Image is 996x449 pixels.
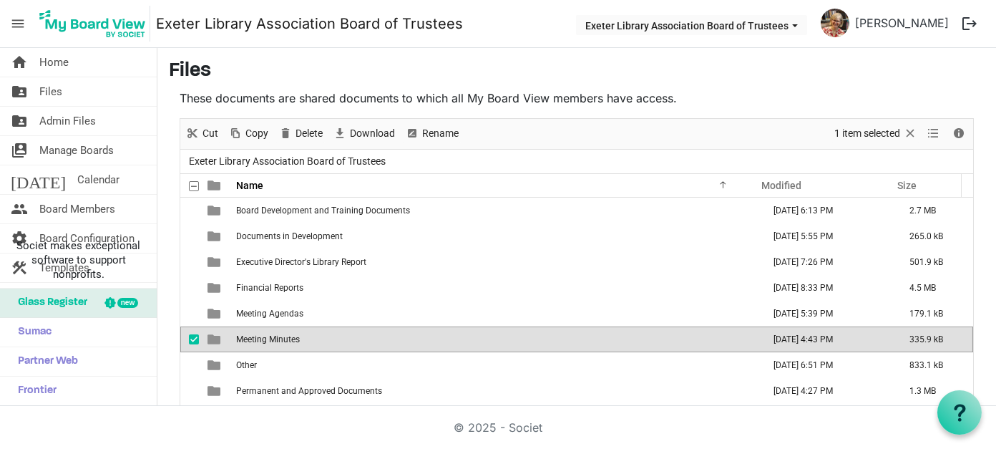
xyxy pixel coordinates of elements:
span: Home [39,48,69,77]
span: people [11,195,28,223]
span: Meeting Agendas [236,309,303,319]
td: is template cell column header type [199,404,232,430]
span: Calendar [77,165,119,194]
td: is template cell column header type [199,198,232,223]
td: checkbox [180,327,199,352]
span: Board Development and Training Documents [236,206,410,216]
button: Cut [182,125,220,143]
td: is template cell column header type [199,301,232,327]
span: Exeter Library Association Board of Trustees [186,153,389,170]
a: Exeter Library Association Board of Trustees [156,9,463,38]
div: View [922,119,947,149]
div: Cut [180,119,223,149]
td: July 09, 2025 5:55 PM column header Modified [758,223,894,249]
a: [PERSON_NAME] [849,9,954,37]
h3: Files [169,59,985,84]
button: Delete [275,125,325,143]
button: Details [949,125,968,143]
td: is template cell column header type [199,378,232,404]
button: Rename [402,125,461,143]
span: Documents in Development [236,231,343,241]
span: Download [348,125,396,143]
span: Partner Web [11,347,78,376]
td: Documents in Development is template cell column header Name [232,223,758,249]
td: July 28, 2025 5:39 PM column header Modified [758,301,894,327]
td: Other is template cell column header Name [232,352,758,378]
span: Frontier [11,377,57,405]
a: My Board View Logo [35,6,156,42]
td: August 11, 2025 5:49 PM column header Modified [758,404,894,430]
td: Executive Director's Library Report is template cell column header Name [232,249,758,275]
img: My Board View Logo [35,6,150,42]
td: July 28, 2025 6:51 PM column header Modified [758,352,894,378]
button: Download [330,125,397,143]
td: Permanent and Approved Documents is template cell column header Name [232,378,758,404]
span: home [11,48,28,77]
td: 501.9 kB is template cell column header Size [894,249,973,275]
span: folder_shared [11,77,28,106]
button: Exeter Library Association Board of Trustees dropdownbutton [576,15,807,35]
td: 2.7 MB is template cell column header Size [894,198,973,223]
span: folder_shared [11,107,28,135]
span: switch_account [11,136,28,165]
td: May 15, 2025 6:13 PM column header Modified [758,198,894,223]
td: checkbox [180,249,199,275]
td: Meeting Minutes is template cell column header Name [232,327,758,352]
span: Board Configuration [39,224,135,253]
span: Glass Register [11,289,87,317]
td: 4.5 MB is template cell column header Size [894,275,973,301]
img: oiUq6S1lSyLOqxOgPlXYhI3g0FYm13iA4qhAgY5oJQiVQn4Ddg2A9SORYVWq4Lz4pb3-biMLU3tKDRk10OVDzQ_thumb.png [821,9,849,37]
span: Delete [294,125,324,143]
div: Rename [400,119,464,149]
span: Permanent and Approved Documents [236,386,382,396]
div: Copy [223,119,273,149]
td: is template cell column header type [199,249,232,275]
td: 335.9 kB is template cell column header Size [894,327,973,352]
span: Financial Reports [236,283,303,293]
td: is template cell column header type [199,223,232,249]
td: July 14, 2025 8:33 PM column header Modified [758,275,894,301]
td: checkbox [180,301,199,327]
span: Rename [421,125,460,143]
td: July 15, 2025 4:27 PM column header Modified [758,378,894,404]
span: Admin Files [39,107,96,135]
td: checkbox [180,352,199,378]
td: checkbox [180,223,199,249]
span: Copy [244,125,270,143]
td: Policies is template cell column header Name [232,404,758,430]
span: Meeting Minutes [236,334,300,344]
span: Size [897,180,917,191]
span: Manage Boards [39,136,114,165]
span: Modified [761,180,801,191]
span: 1 item selected [833,125,902,143]
div: Download [328,119,400,149]
td: checkbox [180,404,199,430]
p: These documents are shared documents to which all My Board View members have access. [180,90,974,107]
span: settings [11,224,28,253]
span: Societ makes exceptional software to support nonprofits. [6,238,150,281]
td: checkbox [180,378,199,404]
span: Cut [201,125,220,143]
td: Board Development and Training Documents is template cell column header Name [232,198,758,223]
div: Details [947,119,971,149]
td: July 15, 2025 4:43 PM column header Modified [758,327,894,352]
span: Sumac [11,318,52,347]
a: © 2025 - Societ [454,420,542,435]
span: Board Members [39,195,115,223]
td: Meeting Agendas is template cell column header Name [232,301,758,327]
td: checkbox [180,275,199,301]
button: Copy [225,125,270,143]
td: 1.2 MB is template cell column header Size [894,404,973,430]
td: checkbox [180,198,199,223]
td: Financial Reports is template cell column header Name [232,275,758,301]
td: is template cell column header type [199,352,232,378]
div: Delete [273,119,328,149]
span: Other [236,360,257,370]
span: [DATE] [11,165,66,194]
div: new [117,298,138,308]
span: Executive Director's Library Report [236,257,366,267]
td: 1.3 MB is template cell column header Size [894,378,973,404]
td: 179.1 kB is template cell column header Size [894,301,973,327]
td: 265.0 kB is template cell column header Size [894,223,973,249]
button: logout [954,9,985,39]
